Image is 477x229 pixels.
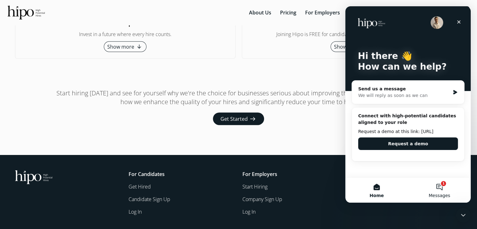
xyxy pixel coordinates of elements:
[276,6,300,19] button: Pricing
[242,195,348,203] a: Company Sign Up
[276,9,301,16] a: Pricing
[129,195,235,203] a: Candidate Sign Up
[301,9,345,16] a: For Employers
[15,170,52,184] img: official-logo
[135,43,143,51] span: arrow_downward_alt
[345,6,389,19] button: For Candidates
[107,43,134,51] span: Show more
[242,208,348,216] a: Log In
[242,170,348,178] h5: For Employers
[276,30,427,38] p: Joining Hipo is FREE for candidates, but not everyone makes the cut.
[129,183,235,190] a: Get Hired
[213,113,264,125] button: Get Started arrow_right_alt
[245,9,276,16] a: About Us
[334,43,361,51] span: Show more
[242,183,348,190] a: Start Hiring
[79,30,172,38] p: Invest in a future where every hire counts.
[220,115,248,123] span: Get Started
[345,9,390,16] a: For Candidates
[456,208,471,223] iframe: Intercom live chat
[50,89,427,106] p: Start hiring [DATE] and see for yourself why we're the choice for businesses serious about improv...
[249,115,257,123] span: arrow_right_alt
[129,208,235,216] a: Log In
[129,170,235,178] h5: For Candidates
[245,6,275,19] button: About Us
[345,6,471,203] iframe: Intercom live chat
[104,41,146,52] button: Show more arrow_downward_alt
[331,41,373,52] button: Show more arrow_downward_alt
[301,6,344,19] button: For Employers
[8,6,45,19] img: official-logo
